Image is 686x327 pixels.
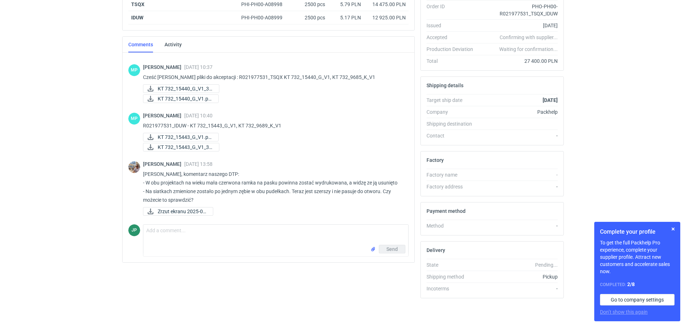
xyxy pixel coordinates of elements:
[143,207,213,216] div: Zrzut ekranu 2025-09-3 o 13.32.31.png
[427,247,445,253] h2: Delivery
[143,113,184,118] span: [PERSON_NAME]
[479,22,558,29] div: [DATE]
[427,3,479,17] div: Order ID
[427,34,479,41] div: Accepted
[241,14,289,21] div: PHI-PH00-A08999
[143,207,213,216] a: Zrzut ekranu 2025-09...
[143,64,184,70] span: [PERSON_NAME]
[500,34,558,40] em: Confirming with supplier...
[479,57,558,65] div: 27 400.00 PLN
[669,225,677,233] button: Skip for now
[427,157,444,163] h2: Factory
[184,161,213,167] span: [DATE] 13:58
[427,183,479,190] div: Factory address
[158,85,213,93] span: KT 732_15440_G_V1_3D...
[143,161,184,167] span: [PERSON_NAME]
[128,161,140,173] img: Michał Palasek
[143,94,219,103] a: KT 732_15440_G_V1.pd...
[128,64,140,76] div: Martyna Paroń
[627,281,635,287] strong: 2 / 8
[427,208,466,214] h2: Payment method
[143,94,215,103] div: KT 732_15440_G_V1.pdf
[479,171,558,178] div: -
[479,183,558,190] div: -
[331,14,361,21] div: 5.17 PLN
[427,108,479,116] div: Company
[128,113,140,125] figcaption: MP
[331,1,361,8] div: 5.79 PLN
[367,1,406,8] div: 14 475.00 PLN
[427,171,479,178] div: Factory name
[367,14,406,21] div: 12 925.00 PLN
[479,285,558,292] div: -
[158,207,207,215] span: Zrzut ekranu 2025-09...
[131,1,144,7] strong: TSQX
[128,113,140,125] div: Martyna Paroń
[479,132,558,139] div: -
[479,222,558,229] div: -
[427,22,479,29] div: Issued
[143,73,403,81] p: Cześć [PERSON_NAME] pliki do akceptacji : R021977531_TSQX KT 732_15440_G_V1, KT 732_9685_K_V1
[143,143,215,151] div: KT 732_15443_G_V1_3D.JPG
[143,121,403,130] p: R021977531_IDUW - KT 732_15443_G_V1, KT 732_9689_K_V1
[427,261,479,268] div: State
[158,95,213,103] span: KT 732_15440_G_V1.pd...
[131,15,143,20] strong: IDUW
[128,37,153,52] a: Comments
[158,133,213,141] span: KT 732_15443_G_V1.pd...
[543,97,558,103] strong: [DATE]
[241,1,289,8] div: PHI-PH00-A08998
[427,83,463,88] h2: Shipping details
[427,120,479,127] div: Shipping destination
[427,57,479,65] div: Total
[427,273,479,280] div: Shipping method
[427,97,479,104] div: Target ship date
[600,281,675,288] div: Completed:
[427,132,479,139] div: Contact
[128,224,140,236] figcaption: JP
[184,64,213,70] span: [DATE] 10:37
[143,84,215,93] div: KT 732_15440_G_V1_3D.JPG
[143,143,219,151] a: KT 732_15443_G_V1_3D...
[292,11,328,24] div: 2500 pcs
[479,108,558,116] div: Packhelp
[379,245,405,253] button: Send
[143,133,219,141] a: KT 732_15443_G_V1.pd...
[427,46,479,53] div: Production Deviation
[600,228,675,236] h1: Complete your profile
[479,3,558,17] div: PHO-PH00-R021977531_TSQX_IDUW
[427,285,479,292] div: Incoterms
[143,170,403,204] p: [PERSON_NAME], komentarz naszego DTP: - W obu projektach na wieku mała czerwona ramka na pasku po...
[143,84,219,93] a: KT 732_15440_G_V1_3D...
[128,64,140,76] figcaption: MP
[184,113,213,118] span: [DATE] 10:40
[143,133,215,141] div: KT 732_15443_G_V1.pdf
[600,239,675,275] p: To get the full Packhelp Pro experience, complete your supplier profile. Attract new customers an...
[427,222,479,229] div: Method
[479,273,558,280] div: Pickup
[535,262,558,268] em: Pending...
[600,294,675,305] a: Go to company settings
[158,143,213,151] span: KT 732_15443_G_V1_3D...
[128,224,140,236] div: Justyna Powała
[386,247,398,252] span: Send
[499,46,558,53] em: Waiting for confirmation...
[600,308,648,316] button: Don’t show this again
[165,37,182,52] a: Activity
